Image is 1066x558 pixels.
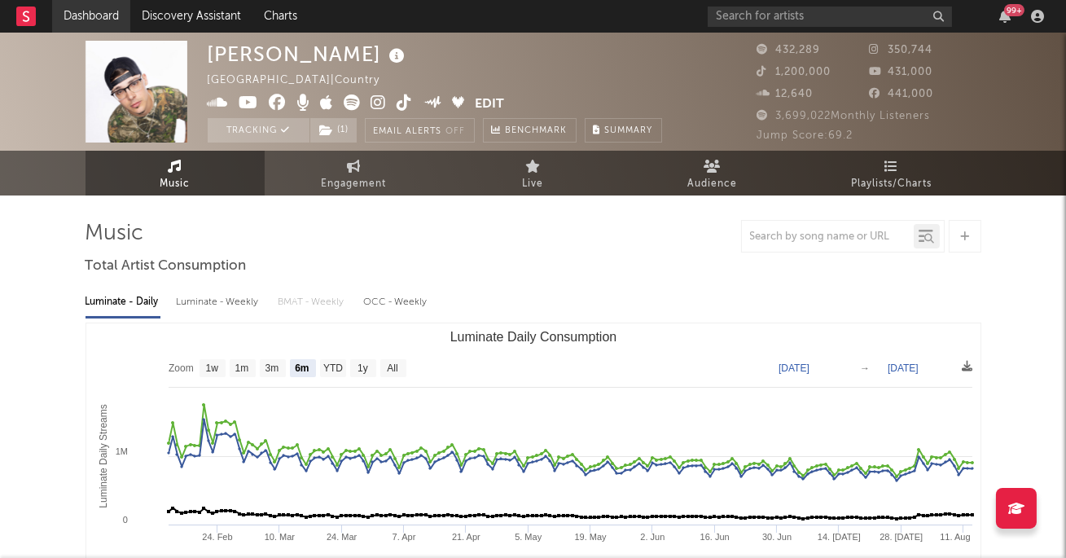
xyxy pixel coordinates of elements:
[640,532,665,542] text: 2. Jun
[483,118,577,143] a: Benchmark
[860,362,870,374] text: →
[265,363,279,375] text: 3m
[169,363,194,375] text: Zoom
[869,67,932,77] span: 431,000
[757,130,853,141] span: Jump Score: 69.2
[322,174,387,194] span: Engagement
[687,174,737,194] span: Audience
[708,7,952,27] input: Search for artists
[757,67,831,77] span: 1,200,000
[364,288,429,316] div: OCC - Weekly
[450,330,616,344] text: Luminate Daily Consumption
[506,121,568,141] span: Benchmark
[86,257,247,276] span: Total Artist Consumption
[585,118,662,143] button: Summary
[888,362,919,374] text: [DATE]
[1004,4,1024,16] div: 99 +
[265,151,444,196] a: Engagement
[358,363,368,375] text: 1y
[309,118,358,143] span: ( 1 )
[700,532,729,542] text: 16. Jun
[446,127,466,136] em: Off
[757,89,814,99] span: 12,640
[264,532,295,542] text: 10. Mar
[392,532,415,542] text: 7. Apr
[235,363,248,375] text: 1m
[817,532,860,542] text: 14. [DATE]
[115,446,127,456] text: 1M
[742,231,914,244] input: Search by song name or URL
[444,151,623,196] a: Live
[623,151,802,196] a: Audience
[327,532,358,542] text: 24. Mar
[205,363,218,375] text: 1w
[523,174,544,194] span: Live
[365,118,475,143] button: Email AlertsOff
[802,151,981,196] a: Playlists/Charts
[869,45,932,55] span: 350,744
[97,404,108,507] text: Luminate Daily Streams
[574,532,607,542] text: 19. May
[515,532,542,542] text: 5. May
[387,363,397,375] text: All
[122,515,127,525] text: 0
[869,89,933,99] span: 441,000
[202,532,232,542] text: 24. Feb
[757,111,931,121] span: 3,699,022 Monthly Listeners
[762,532,792,542] text: 30. Jun
[322,363,342,375] text: YTD
[86,288,160,316] div: Luminate - Daily
[880,532,923,542] text: 28. [DATE]
[160,174,190,194] span: Music
[940,532,970,542] text: 11. Aug
[310,118,357,143] button: (1)
[779,362,809,374] text: [DATE]
[86,151,265,196] a: Music
[451,532,480,542] text: 21. Apr
[999,10,1011,23] button: 99+
[177,288,262,316] div: Luminate - Weekly
[851,174,932,194] span: Playlists/Charts
[605,126,653,135] span: Summary
[208,71,399,90] div: [GEOGRAPHIC_DATA] | Country
[208,41,410,68] div: [PERSON_NAME]
[208,118,309,143] button: Tracking
[295,363,309,375] text: 6m
[757,45,821,55] span: 432,289
[475,94,504,115] button: Edit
